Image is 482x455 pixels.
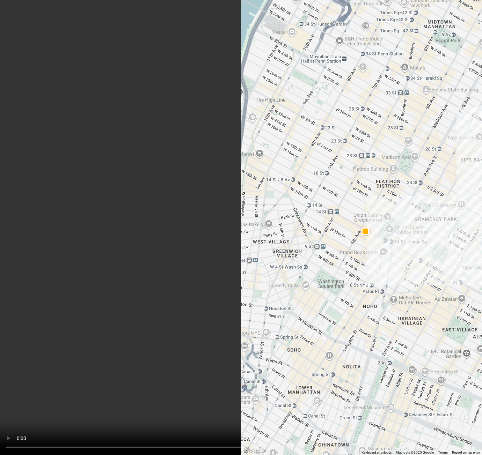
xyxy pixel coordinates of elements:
img: Google [243,446,266,455]
a: Open this area in Google Maps (opens a new window) [243,446,266,455]
span: Map data ©2025 Google [396,450,434,454]
button: Keyboard shortcuts [361,450,392,455]
a: Report a map error [452,450,480,454]
a: Terms (opens in new tab) [438,450,448,454]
